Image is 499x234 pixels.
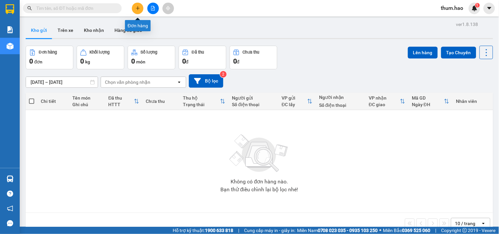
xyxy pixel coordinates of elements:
div: ver 1.8.138 [456,21,478,28]
div: 10 / trang [455,220,476,227]
div: Số điện thoại [319,103,362,108]
sup: 1 [475,3,480,8]
button: Kho gửi [26,22,52,38]
div: Không có đơn hàng nào. [231,179,288,184]
div: Số điện thoại [232,102,275,107]
th: Toggle SortBy [409,93,453,110]
button: Đã thu0đ [179,46,226,69]
sup: 2 [220,71,227,78]
div: Nhân viên [456,99,489,104]
span: caret-down [487,5,492,11]
span: aim [166,6,170,11]
span: 0 [233,57,237,65]
span: đ [186,59,188,64]
button: caret-down [484,3,495,14]
svg: open [481,221,486,226]
div: VP nhận [369,95,400,101]
span: notification [7,205,13,212]
strong: 1900 633 818 [205,228,233,233]
span: Hỗ trợ kỹ thuật: [173,227,233,234]
button: Chưa thu0đ [230,46,277,69]
button: Lên hàng [408,47,438,59]
strong: 0708 023 035 - 0935 103 250 [318,228,378,233]
span: search [27,6,32,11]
div: Ghi chú [72,102,102,107]
span: kg [85,59,90,64]
div: Tên món [72,95,102,101]
button: Số lượng0món [128,46,175,69]
span: Cung cấp máy in - giấy in: [244,227,295,234]
button: Hàng đã giao [109,22,147,38]
th: Toggle SortBy [105,93,142,110]
button: Tạo Chuyến [441,47,476,59]
button: Kho nhận [79,22,109,38]
input: Tìm tên, số ĐT hoặc mã đơn [36,5,114,12]
div: Người gửi [232,95,275,101]
img: logo-vxr [6,4,14,14]
th: Toggle SortBy [180,93,229,110]
span: plus [136,6,140,11]
span: đ [237,59,239,64]
div: ĐC giao [369,102,400,107]
div: Khối lượng [90,50,110,55]
button: Khối lượng0kg [77,46,124,69]
span: 0 [80,57,84,65]
span: message [7,220,13,226]
span: question-circle [7,191,13,197]
button: aim [162,3,174,14]
span: đơn [34,59,42,64]
div: Đã thu [192,50,204,55]
div: ĐC lấy [282,102,307,107]
div: Chi tiết [41,99,66,104]
span: | [436,227,437,234]
div: Đơn hàng [39,50,57,55]
span: 0 [182,57,186,65]
button: plus [132,3,143,14]
span: món [136,59,145,64]
div: Ngày ĐH [412,102,444,107]
strong: 0369 525 060 [402,228,431,233]
div: Số lượng [141,50,158,55]
span: copyright [462,228,467,233]
img: solution-icon [7,26,13,33]
th: Toggle SortBy [365,93,409,110]
span: thum.hao [436,4,469,12]
button: Bộ lọc [189,74,223,88]
img: icon-new-feature [472,5,478,11]
span: 0 [29,57,33,65]
img: svg+xml;base64,PHN2ZyBjbGFzcz0ibGlzdC1wbHVnX19zdmciIHhtbG5zPSJodHRwOi8vd3d3LnczLm9yZy8yMDAwL3N2Zy... [226,130,292,176]
div: VP gửi [282,95,307,101]
svg: open [177,80,182,85]
div: Chưa thu [243,50,260,55]
div: Chưa thu [146,99,177,104]
button: Đơn hàng0đơn [26,46,73,69]
img: warehouse-icon [7,43,13,50]
div: Đã thu [108,95,134,101]
span: Miền Bắc [383,227,431,234]
img: warehouse-icon [7,175,13,182]
span: 1 [476,3,479,8]
span: file-add [151,6,155,11]
div: Người nhận [319,95,362,100]
span: ⚪️ [380,229,382,232]
span: | [238,227,239,234]
div: Thu hộ [183,95,220,101]
th: Toggle SortBy [278,93,316,110]
button: file-add [147,3,159,14]
div: Mã GD [412,95,444,101]
input: Select a date range. [26,77,98,87]
div: Bạn thử điều chỉnh lại bộ lọc nhé! [220,187,298,192]
span: Miền Nam [297,227,378,234]
button: Trên xe [52,22,79,38]
span: 0 [131,57,135,65]
div: Trạng thái [183,102,220,107]
div: Chọn văn phòng nhận [105,79,150,85]
div: HTTT [108,102,134,107]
